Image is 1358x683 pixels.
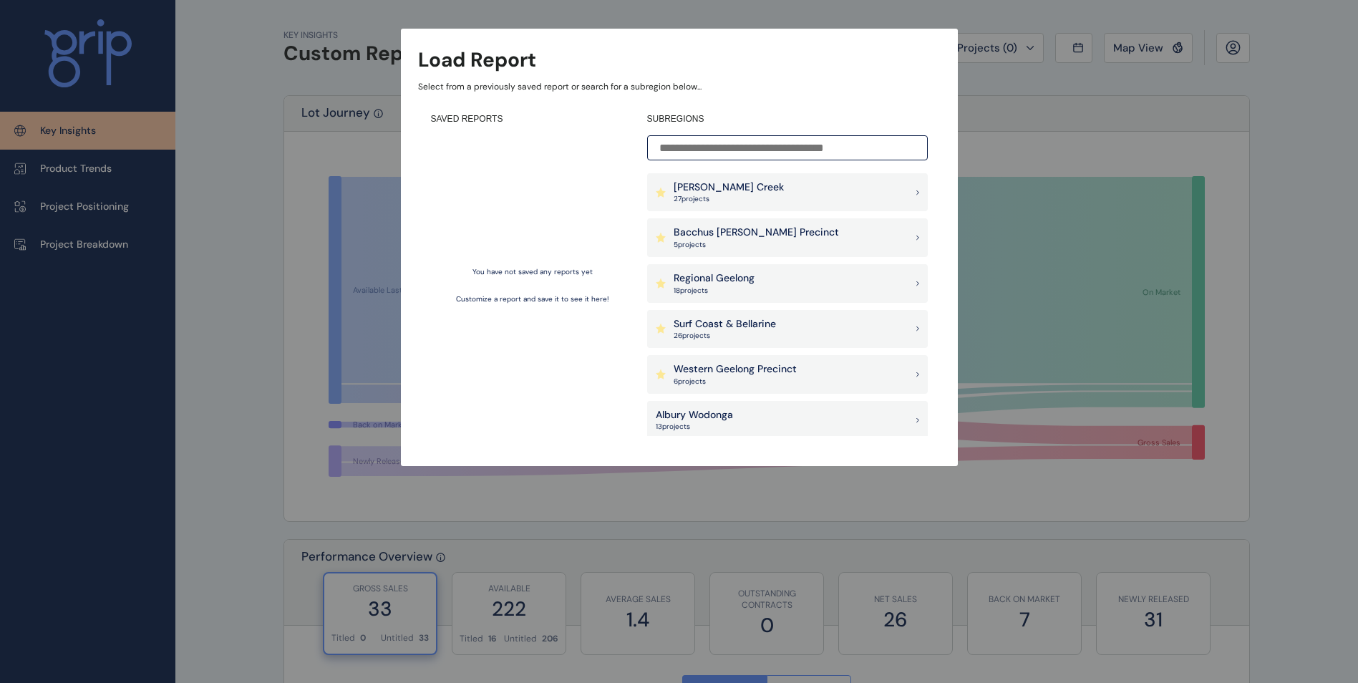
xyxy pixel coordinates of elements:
p: Western Geelong Precinct [674,362,797,377]
p: Regional Geelong [674,271,755,286]
p: 5 project s [674,240,839,250]
p: Surf Coast & Bellarine [674,317,776,331]
p: 6 project s [674,377,797,387]
p: Bacchus [PERSON_NAME] Precinct [674,226,839,240]
p: 26 project s [674,331,776,341]
p: Albury Wodonga [656,408,733,422]
h3: Load Report [418,46,536,74]
p: 13 project s [656,422,733,432]
p: 18 project s [674,286,755,296]
h4: SAVED REPORTS [431,113,634,125]
p: Customize a report and save it to see it here! [456,294,609,304]
p: 27 project s [674,194,784,204]
h4: SUBREGIONS [647,113,928,125]
p: You have not saved any reports yet [472,267,593,277]
p: [PERSON_NAME] Creek [674,180,784,195]
p: Select from a previously saved report or search for a subregion below... [418,81,941,93]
